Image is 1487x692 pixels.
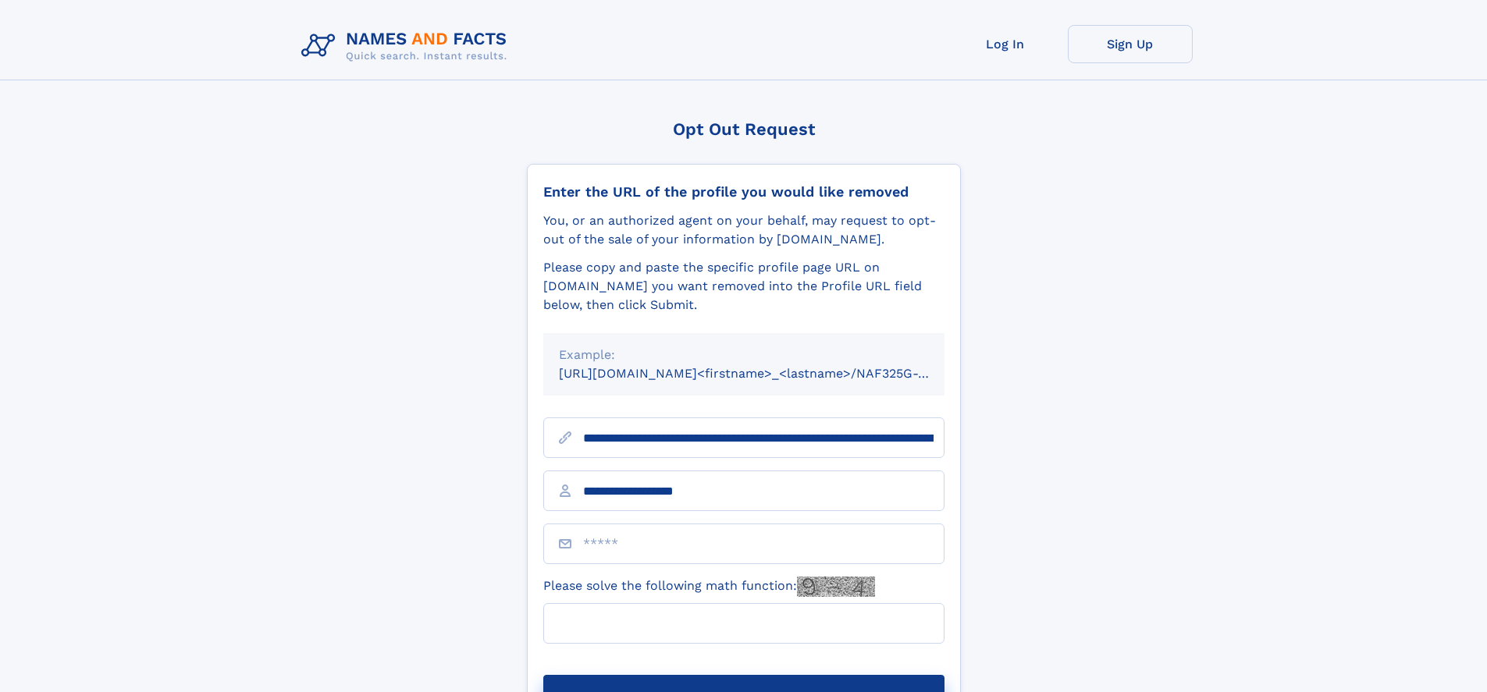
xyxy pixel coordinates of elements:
[295,25,520,67] img: Logo Names and Facts
[559,346,929,364] div: Example:
[1068,25,1193,63] a: Sign Up
[943,25,1068,63] a: Log In
[543,258,944,314] div: Please copy and paste the specific profile page URL on [DOMAIN_NAME] you want removed into the Pr...
[527,119,961,139] div: Opt Out Request
[543,211,944,249] div: You, or an authorized agent on your behalf, may request to opt-out of the sale of your informatio...
[543,183,944,201] div: Enter the URL of the profile you would like removed
[543,577,875,597] label: Please solve the following math function:
[559,366,974,381] small: [URL][DOMAIN_NAME]<firstname>_<lastname>/NAF325G-xxxxxxxx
